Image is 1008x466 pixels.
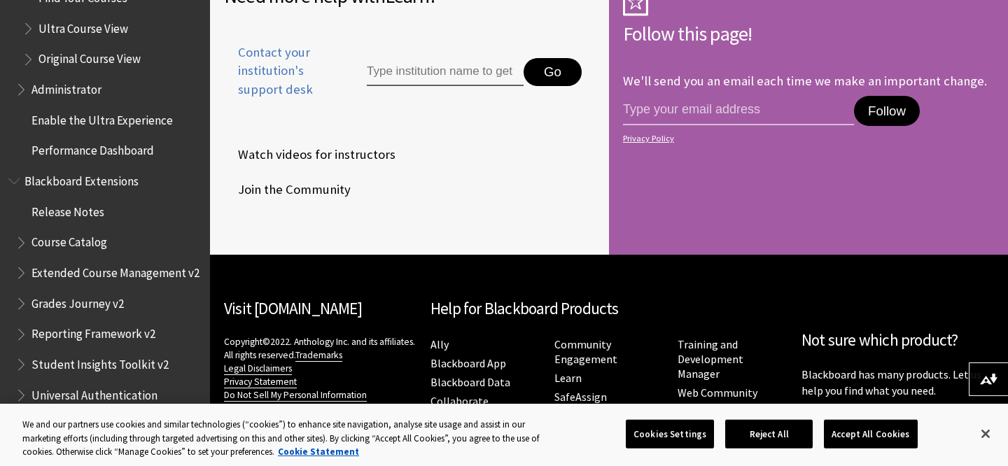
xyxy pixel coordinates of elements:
span: Student Insights Toolkit v2 [31,353,169,372]
span: Original Course View [38,48,141,66]
span: Performance Dashboard [31,139,154,158]
a: More information about your privacy, opens in a new tab [278,446,359,458]
p: We'll send you an email each time we make an important change. [623,73,987,89]
a: Collaborate [430,394,489,409]
span: Release Notes [31,200,104,219]
a: Privacy Statement [224,376,297,388]
button: Go [524,58,582,86]
span: Contact your institution's support desk [224,43,335,99]
input: email address [623,96,854,125]
a: Do Not Sell My Personal Information [224,389,367,402]
span: Reporting Framework v2 [31,323,155,341]
h2: Follow this page! [623,19,994,48]
input: Type institution name to get support [367,58,524,86]
span: Enable the Ultra Experience [31,108,173,127]
button: Accept All Cookies [824,419,917,449]
span: Watch videos for instructors [224,144,395,165]
button: Cookies Settings [626,419,714,449]
a: Contact your institution's support desk [224,43,335,115]
a: Visit [DOMAIN_NAME] [224,298,362,318]
a: Join the Community [224,179,353,200]
a: Watch videos for instructors [224,144,398,165]
a: Legal Disclaimers [224,362,292,375]
a: Blackboard Data [430,375,510,390]
span: Administrator [31,78,101,97]
span: Blackboard Extensions [24,169,139,188]
a: Web Community Manager [678,386,757,415]
nav: Book outline for Blackboard Extensions [8,169,202,416]
a: SafeAssign [554,390,607,404]
span: Ultra Course View [38,17,128,36]
a: Blackboard App [430,356,506,371]
span: Join the Community [224,179,351,200]
span: Universal Authentication Solution v2 [31,383,200,416]
a: Ally [430,337,449,352]
a: Community Engagement [554,337,617,367]
a: Training and Development Manager [678,337,743,381]
a: Privacy Policy [623,134,990,143]
button: Follow [854,96,920,127]
div: We and our partners use cookies and similar technologies (“cookies”) to enhance site navigation, ... [22,418,554,459]
button: Reject All [725,419,813,449]
p: Copyright©2022. Anthology Inc. and its affiliates. All rights reserved. [224,335,416,402]
button: Close [970,418,1001,449]
a: Learn [554,371,582,386]
span: Extended Course Management v2 [31,261,199,280]
a: Trademarks [295,349,342,362]
h2: Not sure which product? [801,328,994,353]
span: Course Catalog [31,231,107,250]
span: Grades Journey v2 [31,292,124,311]
h2: Help for Blackboard Products [430,297,787,321]
p: Blackboard has many products. Let us help you find what you need. [801,367,994,398]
